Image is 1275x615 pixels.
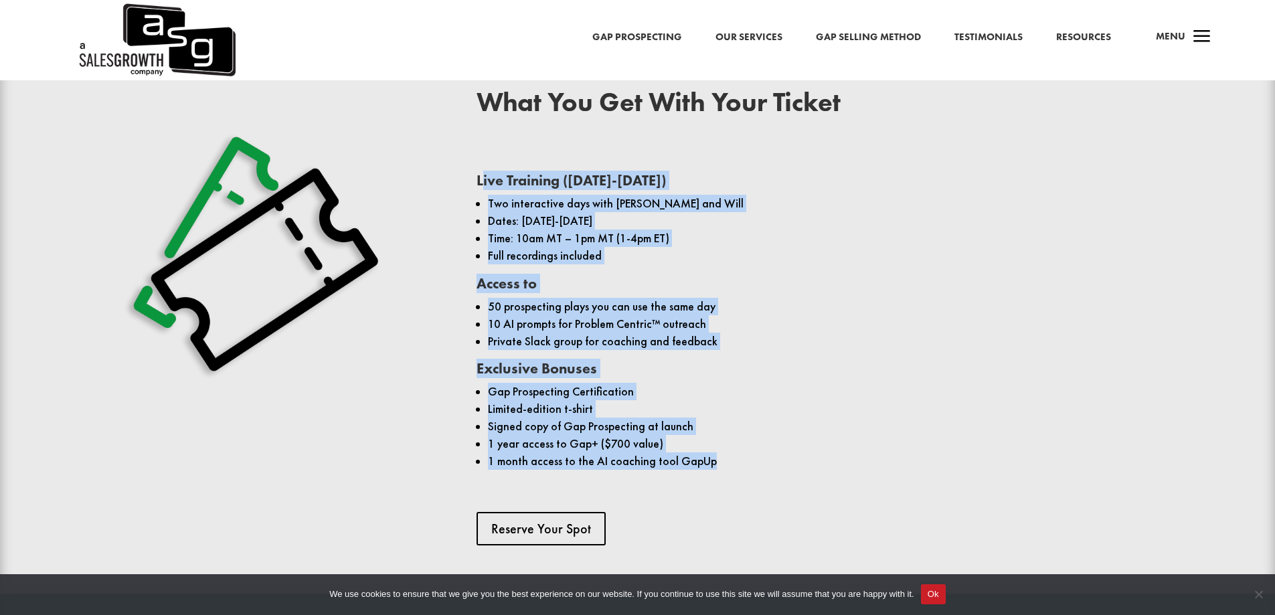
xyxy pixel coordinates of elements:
[954,29,1023,46] a: Testimonials
[816,29,921,46] a: Gap Selling Method
[488,298,1180,315] li: 50 prospecting plays you can use the same day
[488,452,1180,470] li: 1 month access to the AI coaching tool GapUp
[477,89,1181,122] h2: What You Get With Your Ticket
[477,361,1181,383] h3: Exclusive Bonuses
[1189,24,1215,51] span: a
[592,29,682,46] a: Gap Prospecting
[1056,29,1111,46] a: Resources
[715,29,782,46] a: Our Services
[921,584,946,604] button: Ok
[477,276,1181,298] h3: Access to
[477,173,1181,195] h3: Live Training ([DATE]-[DATE])
[122,120,390,387] img: Ticket Shadow
[488,435,1180,452] li: 1 year access to Gap+ ($700 value)
[488,333,1180,350] li: Private Slack group for coaching and feedback
[488,383,1180,400] li: Gap Prospecting Certification
[488,212,1180,230] li: Dates: [DATE]-[DATE]
[477,512,606,545] a: Reserve Your Spot
[488,230,1180,247] li: Time: 10am MT – 1pm MT (1-4pm ET)
[329,588,914,601] span: We use cookies to ensure that we give you the best experience on our website. If you continue to ...
[1156,29,1185,43] span: Menu
[1252,588,1265,601] span: No
[488,195,1180,212] li: Two interactive days with [PERSON_NAME] and Will
[488,418,1180,435] li: Signed copy of Gap Prospecting at launch
[488,248,602,263] span: Full recordings included
[488,315,1180,333] li: 10 AI prompts for Problem Centric™ outreach
[488,402,593,416] span: Limited-edition t-shirt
